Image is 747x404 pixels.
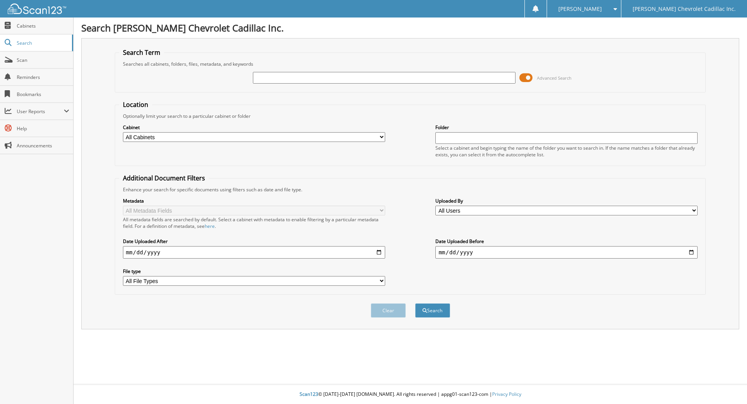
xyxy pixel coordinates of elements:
span: [PERSON_NAME] Chevrolet Cadillac Inc. [633,7,736,11]
span: Announcements [17,142,69,149]
label: Folder [435,124,698,131]
img: scan123-logo-white.svg [8,3,66,14]
span: Advanced Search [537,75,572,81]
legend: Location [119,100,152,109]
button: Search [415,303,450,318]
h1: Search [PERSON_NAME] Chevrolet Cadillac Inc. [81,21,739,34]
label: Cabinet [123,124,385,131]
label: Date Uploaded After [123,238,385,245]
div: Select a cabinet and begin typing the name of the folder you want to search in. If the name match... [435,145,698,158]
label: File type [123,268,385,275]
legend: Search Term [119,48,164,57]
button: Clear [371,303,406,318]
input: start [123,246,385,259]
a: Privacy Policy [492,391,521,397]
span: Help [17,125,69,132]
span: User Reports [17,108,64,115]
span: Reminders [17,74,69,80]
label: Date Uploaded Before [435,238,698,245]
span: Bookmarks [17,91,69,98]
span: Scan123 [300,391,318,397]
div: Searches all cabinets, folders, files, metadata, and keywords [119,61,702,67]
span: [PERSON_NAME] [558,7,602,11]
span: Scan [17,57,69,63]
span: Search [17,40,68,46]
legend: Additional Document Filters [119,174,209,182]
span: Cabinets [17,23,69,29]
label: Uploaded By [435,198,698,204]
div: All metadata fields are searched by default. Select a cabinet with metadata to enable filtering b... [123,216,385,229]
label: Metadata [123,198,385,204]
div: © [DATE]-[DATE] [DOMAIN_NAME]. All rights reserved | appg01-scan123-com | [74,385,747,404]
div: Optionally limit your search to a particular cabinet or folder [119,113,702,119]
div: Enhance your search for specific documents using filters such as date and file type. [119,186,702,193]
input: end [435,246,698,259]
a: here [205,223,215,229]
